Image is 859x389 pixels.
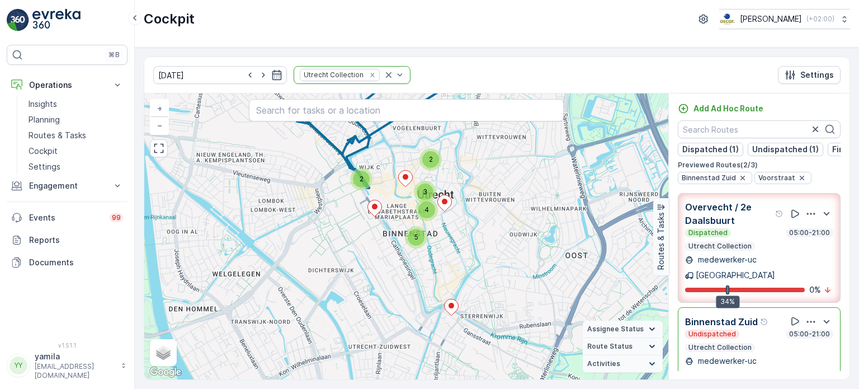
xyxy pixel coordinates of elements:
[10,357,27,374] div: YY
[35,351,115,362] p: yamila
[7,351,128,380] button: YYyamila[EMAIL_ADDRESS][DOMAIN_NAME]
[151,100,168,117] a: Zoom In
[429,155,433,163] span: 2
[24,143,128,159] a: Cockpit
[800,69,834,81] p: Settings
[360,175,364,183] span: 2
[696,254,757,265] p: medewerker-uc
[151,340,176,365] a: Layers
[758,174,795,182] span: Voorstraat
[7,175,128,197] button: Engagement
[29,130,86,141] p: Routes & Tasks
[685,315,758,329] p: Binnenstad Zuid
[29,212,103,223] p: Events
[416,199,438,221] div: 4
[7,207,128,229] a: Events99
[678,120,841,138] input: Search Routes
[678,103,763,114] a: Add Ad Hoc Route
[678,161,841,170] p: Previewed Routes ( 2 / 3 )
[719,9,850,29] button: [PERSON_NAME](+02:00)
[108,50,120,59] p: ⌘B
[35,362,115,380] p: [EMAIL_ADDRESS][DOMAIN_NAME]
[7,229,128,251] a: Reports
[687,228,729,237] p: Dispatched
[29,79,105,91] p: Operations
[678,143,743,156] button: Dispatched (1)
[29,99,57,110] p: Insights
[151,117,168,134] a: Zoom Out
[583,338,663,355] summary: Route Status
[809,284,821,296] p: 0 %
[687,242,753,251] p: Utrecht Collection
[788,330,831,339] p: 05:00-21:00
[7,251,128,274] a: Documents
[760,317,769,326] div: Help Tooltip Icon
[7,74,128,96] button: Operations
[29,257,123,268] p: Documents
[300,69,365,80] div: Utrecht Collection
[144,10,195,28] p: Cockpit
[112,213,121,222] p: 99
[687,343,753,352] p: Utrecht Collection
[147,365,184,379] a: Open this area in Google Maps (opens a new window)
[693,103,763,114] p: Add Ad Hoc Route
[682,174,736,182] span: Binnenstad Zuid
[147,365,184,379] img: Google
[29,161,60,172] p: Settings
[157,104,162,113] span: +
[29,180,105,191] p: Engagement
[583,355,663,373] summary: Activities
[157,120,163,130] span: −
[740,13,802,25] p: [PERSON_NAME]
[7,9,29,31] img: logo
[29,235,123,246] p: Reports
[29,146,58,157] p: Cockpit
[350,168,372,190] div: 2
[748,143,823,156] button: Undispatched (1)
[587,342,633,351] span: Route Status
[366,71,379,79] div: Remove Utrecht Collection
[587,325,644,334] span: Assignee Status
[24,112,128,128] a: Planning
[775,209,784,218] div: Help Tooltip Icon
[29,114,60,125] p: Planning
[419,148,442,171] div: 2
[7,342,128,349] span: v 1.51.1
[752,144,819,155] p: Undispatched (1)
[24,159,128,175] a: Settings
[778,66,841,84] button: Settings
[414,181,436,203] div: 3
[682,144,739,155] p: Dispatched (1)
[249,99,563,121] input: Search for tasks or a location
[696,270,775,281] p: [GEOGRAPHIC_DATA]
[24,96,128,112] a: Insights
[806,15,834,24] p: ( +02:00 )
[716,296,739,308] div: 34%
[587,359,620,368] span: Activities
[414,233,418,241] span: 5
[655,212,667,270] p: Routes & Tasks
[583,321,663,338] summary: Assignee Status
[153,66,287,84] input: dd/mm/yyyy
[696,355,757,367] p: medewerker-uc
[719,13,735,25] img: basis-logo_rgb2x.png
[685,200,773,227] p: Overvecht / 2e Daalsbuurt
[405,226,427,249] div: 5
[32,9,81,31] img: logo_light-DOdMpM7g.png
[788,228,831,237] p: 05:00-21:00
[423,188,427,196] span: 3
[687,330,737,339] p: Undispatched
[424,205,429,214] span: 4
[24,128,128,143] a: Routes & Tasks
